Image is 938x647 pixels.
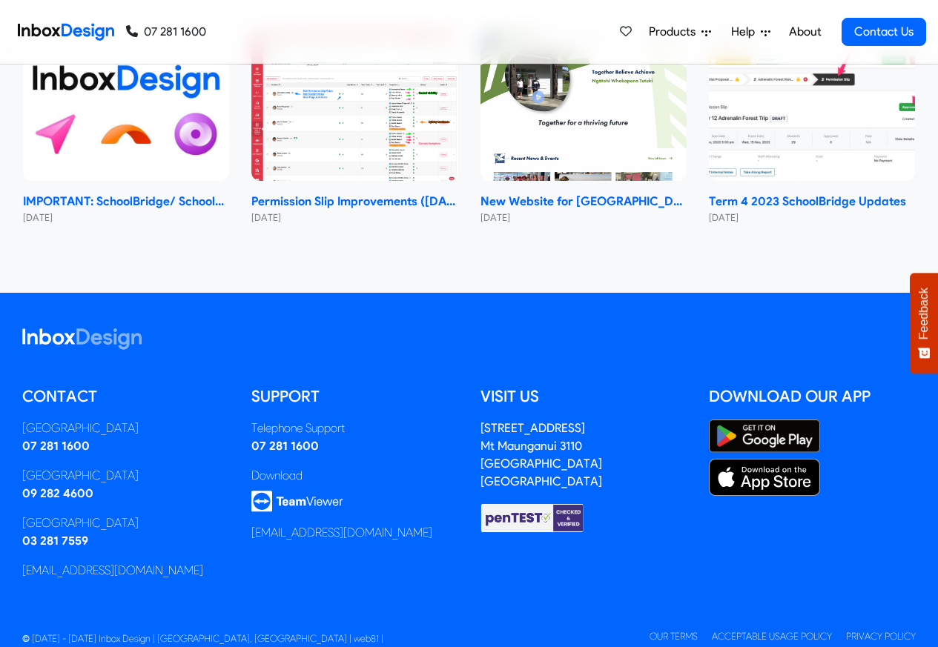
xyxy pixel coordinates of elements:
div: [GEOGRAPHIC_DATA] [22,419,229,437]
a: 03 281 7559 [22,534,88,548]
a: 07 281 1600 [126,23,206,41]
h5: Download our App [709,385,916,408]
img: logo_inboxdesign_white.svg [22,328,142,350]
span: Products [649,23,701,41]
a: 07 281 1600 [251,439,319,453]
strong: IMPORTANT: SchoolBridge/ SchoolPoint Data- Sharing Information- NEW 2024 [23,193,229,210]
span: © [DATE] - [DATE] Inbox Design | [GEOGRAPHIC_DATA], [GEOGRAPHIC_DATA] | web81 | [22,633,383,644]
a: IMPORTANT: SchoolBridge/ SchoolPoint Data- Sharing Information- NEW 2024 IMPORTANT: SchoolBridge/... [23,27,229,225]
a: 09 282 4600 [22,486,93,500]
img: Checked & Verified by penTEST [480,502,584,534]
a: [EMAIL_ADDRESS][DOMAIN_NAME] [22,563,203,577]
a: Checked & Verified by penTEST [480,510,584,524]
img: Term 4 2023 SchoolBridge Updates [709,27,915,182]
img: Apple App Store [709,459,820,496]
div: [GEOGRAPHIC_DATA] [22,467,229,485]
div: Telephone Support [251,419,458,437]
a: New Website for Whangaparāoa College New Website for [GEOGRAPHIC_DATA] [DATE] [480,27,687,225]
strong: Term 4 2023 SchoolBridge Updates [709,193,915,210]
a: 07 281 1600 [22,439,90,453]
img: New Website for Whangaparāoa College [480,27,687,182]
a: Privacy Policy [846,631,916,642]
button: Feedback - Show survey [910,273,938,374]
a: Help [725,17,776,47]
img: Google Play Store [709,419,820,453]
strong: Permission Slip Improvements ([DATE]) [251,193,458,210]
a: Our Terms [650,631,698,642]
a: [EMAIL_ADDRESS][DOMAIN_NAME] [251,525,432,540]
a: Permission Slip Improvements (June 2024) Permission Slip Improvements ([DATE]) [DATE] [251,27,458,225]
a: About [785,17,825,47]
span: Feedback [917,288,931,339]
img: logo_teamviewer.svg [251,491,343,512]
h5: Support [251,385,458,408]
a: Contact Us [842,18,926,46]
small: [DATE] [23,210,229,225]
span: Help [731,23,761,41]
div: Download [251,467,458,485]
a: Acceptable Usage Policy [712,631,832,642]
small: [DATE] [480,210,687,225]
strong: New Website for [GEOGRAPHIC_DATA] [480,193,687,210]
small: [DATE] [709,210,915,225]
img: IMPORTANT: SchoolBridge/ SchoolPoint Data- Sharing Information- NEW 2024 [23,27,229,182]
div: [GEOGRAPHIC_DATA] [22,514,229,532]
img: Permission Slip Improvements (June 2024) [251,27,458,182]
h5: Contact [22,385,229,408]
a: Term 4 2023 SchoolBridge Updates Term 4 2023 SchoolBridge Updates [DATE] [709,27,915,225]
h5: Visit us [480,385,687,408]
address: [STREET_ADDRESS] Mt Maunganui 3110 [GEOGRAPHIC_DATA] [GEOGRAPHIC_DATA] [480,421,602,488]
small: [DATE] [251,210,458,225]
a: Products [643,17,717,47]
a: [STREET_ADDRESS]Mt Maunganui 3110[GEOGRAPHIC_DATA][GEOGRAPHIC_DATA] [480,421,602,488]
